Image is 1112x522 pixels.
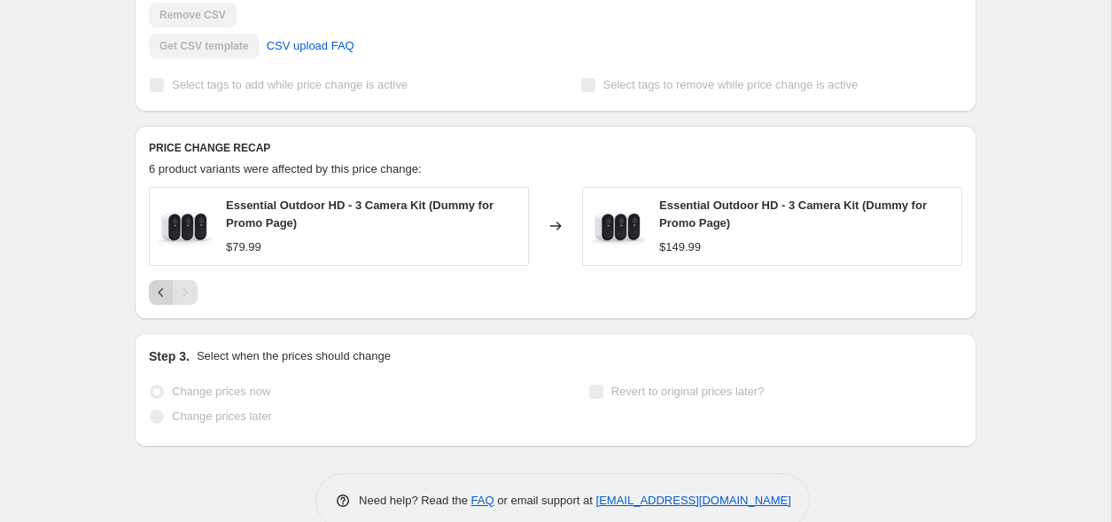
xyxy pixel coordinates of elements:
span: Change prices now [172,385,270,398]
img: e2-outdoor-3-cam-w_80x.png [592,199,645,253]
img: e2-outdoor-3-cam-w_80x.png [159,199,212,253]
h6: PRICE CHANGE RECAP [149,141,962,155]
a: FAQ [471,494,494,507]
span: or email support at [494,494,596,507]
a: [EMAIL_ADDRESS][DOMAIN_NAME] [596,494,791,507]
span: Select tags to add while price change is active [172,78,408,91]
span: Select tags to remove while price change is active [603,78,859,91]
span: Change prices later [172,409,272,423]
div: $149.99 [659,238,701,256]
span: Essential Outdoor HD - 3 Camera Kit (Dummy for Promo Page) [226,199,494,230]
span: 6 product variants were affected by this price change: [149,162,422,175]
a: CSV upload FAQ [256,32,365,60]
span: Revert to original prices later? [611,385,765,398]
p: Select when the prices should change [197,347,391,365]
span: Essential Outdoor HD - 3 Camera Kit (Dummy for Promo Page) [659,199,927,230]
span: CSV upload FAQ [267,37,354,55]
div: $79.99 [226,238,261,256]
span: Need help? Read the [359,494,471,507]
nav: Pagination [149,280,198,305]
button: Previous [149,280,174,305]
h2: Step 3. [149,347,190,365]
